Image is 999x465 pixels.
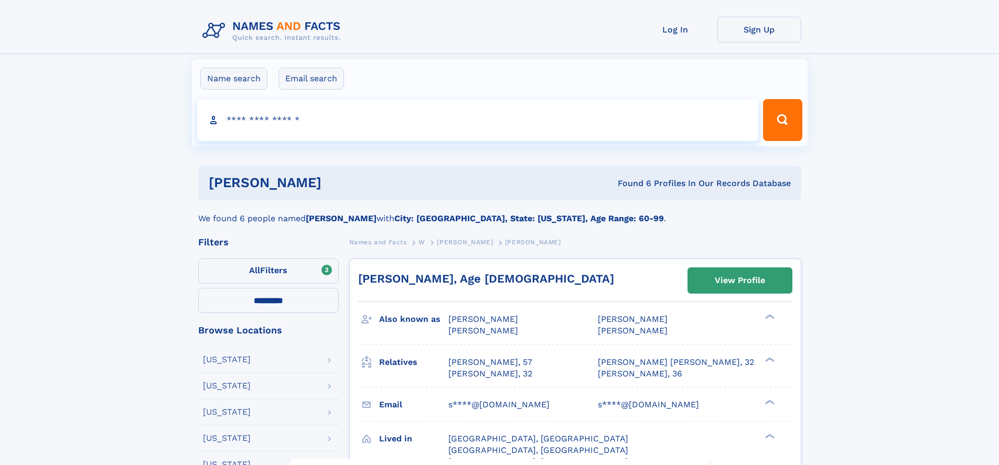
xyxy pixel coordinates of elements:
[379,396,448,414] h3: Email
[598,356,754,368] a: [PERSON_NAME] [PERSON_NAME], 32
[198,326,339,335] div: Browse Locations
[306,213,377,223] b: [PERSON_NAME]
[379,310,448,328] h3: Also known as
[598,314,668,324] span: [PERSON_NAME]
[198,17,349,45] img: Logo Names and Facts
[448,434,628,444] span: [GEOGRAPHIC_DATA], [GEOGRAPHIC_DATA]
[197,99,759,141] input: search input
[209,176,470,189] h1: [PERSON_NAME]
[448,356,532,368] a: [PERSON_NAME], 57
[249,265,260,275] span: All
[598,368,682,380] a: [PERSON_NAME], 36
[394,213,664,223] b: City: [GEOGRAPHIC_DATA], State: [US_STATE], Age Range: 60-99
[358,272,614,285] a: [PERSON_NAME], Age [DEMOGRAPHIC_DATA]
[437,239,493,246] span: [PERSON_NAME]
[505,239,561,246] span: [PERSON_NAME]
[349,235,407,248] a: Names and Facts
[717,17,801,42] a: Sign Up
[598,326,668,336] span: [PERSON_NAME]
[762,313,775,320] div: ❯
[469,178,791,189] div: Found 6 Profiles In Our Records Database
[198,237,339,247] div: Filters
[200,68,267,90] label: Name search
[379,353,448,371] h3: Relatives
[448,314,518,324] span: [PERSON_NAME]
[418,239,425,246] span: W
[715,268,765,293] div: View Profile
[418,235,425,248] a: W
[448,326,518,336] span: [PERSON_NAME]
[437,235,493,248] a: [PERSON_NAME]
[762,398,775,405] div: ❯
[278,68,344,90] label: Email search
[688,268,792,293] a: View Profile
[762,356,775,363] div: ❯
[448,368,532,380] a: [PERSON_NAME], 32
[203,355,251,364] div: [US_STATE]
[198,258,339,284] label: Filters
[203,434,251,442] div: [US_STATE]
[762,432,775,439] div: ❯
[633,17,717,42] a: Log In
[448,445,628,455] span: [GEOGRAPHIC_DATA], [GEOGRAPHIC_DATA]
[379,430,448,448] h3: Lived in
[198,200,801,225] div: We found 6 people named with .
[763,99,802,141] button: Search Button
[203,382,251,390] div: [US_STATE]
[203,408,251,416] div: [US_STATE]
